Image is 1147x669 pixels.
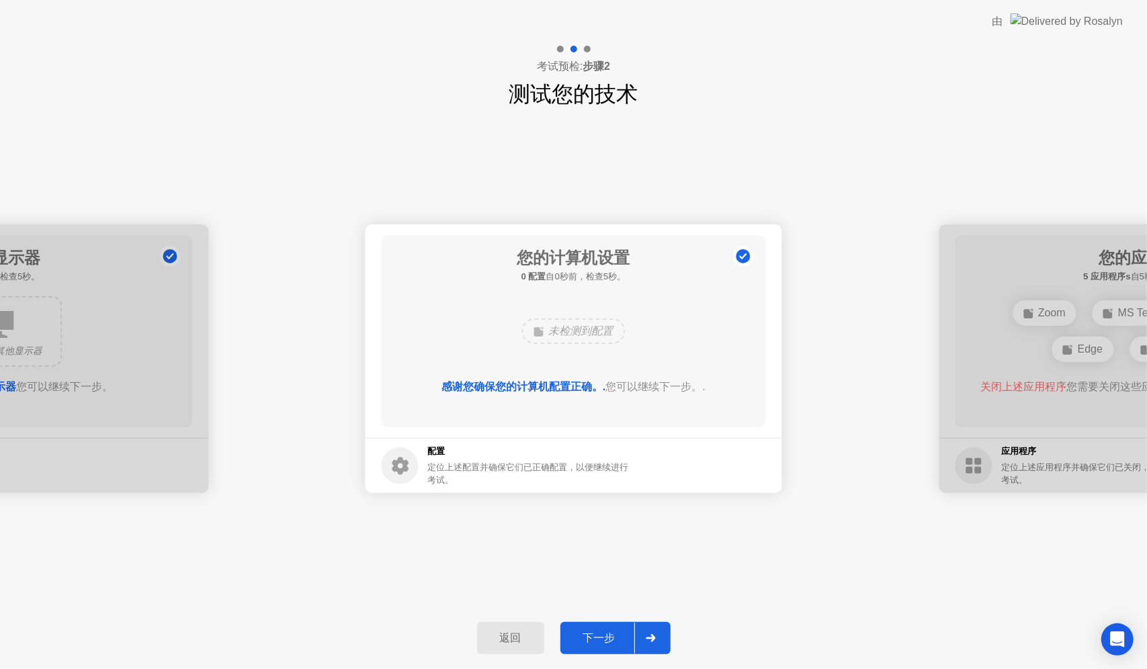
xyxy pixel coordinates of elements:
[400,379,747,395] div: 您可以继续下一步。.
[521,271,546,281] b: 0 配置
[428,445,632,458] h5: 配置
[1101,623,1134,656] div: Open Intercom Messenger
[517,246,630,270] h1: 您的计算机设置
[522,318,626,344] div: 未检测到配置
[1011,13,1123,29] img: Delivered by Rosalyn
[992,13,1003,30] div: 由
[517,270,630,283] h5: 自0秒前，检查5秒。
[560,622,671,654] button: 下一步
[537,58,610,75] h4: 考试预检:
[441,381,605,392] b: 感谢您确保您的计算机配置正确。.
[481,631,540,645] div: 返回
[583,60,610,72] b: 步骤2
[477,622,544,654] button: 返回
[428,461,632,486] div: 定位上述配置并确保它们已正确配置，以便继续进行考试。
[509,78,638,110] h1: 测试您的技术
[564,631,634,645] div: 下一步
